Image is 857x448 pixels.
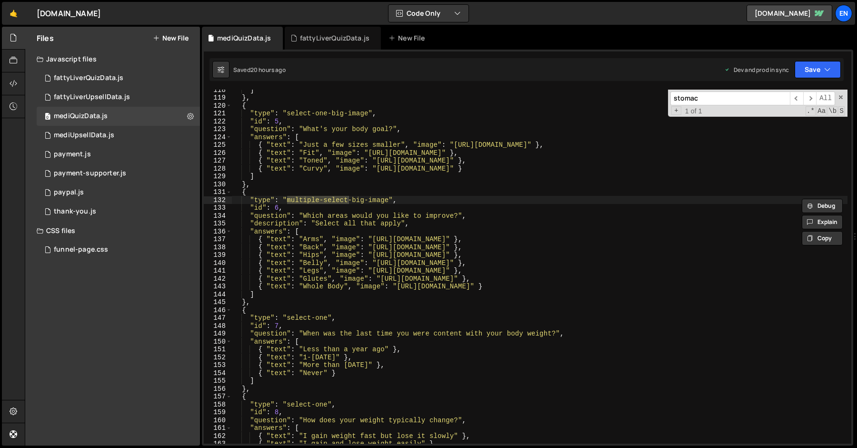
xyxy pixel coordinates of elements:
[204,94,232,102] div: 119
[54,245,108,254] div: funnel-page.css
[25,221,200,240] div: CSS files
[204,361,232,369] div: 153
[204,118,232,126] div: 122
[54,131,114,140] div: mediUpsellData.js
[54,169,126,178] div: payment-supporter.js
[37,69,200,88] div: 16956/46566.js
[54,74,123,82] div: fattyLiverQuizData.js
[54,150,91,159] div: payment.js
[204,196,232,204] div: 132
[671,106,681,115] span: Toggle Replace mode
[37,33,54,43] h2: Files
[204,401,232,409] div: 158
[204,251,232,259] div: 139
[233,66,286,74] div: Saved
[795,61,841,78] button: Save
[37,8,101,19] div: [DOMAIN_NAME]
[204,133,232,142] div: 124
[204,173,232,181] div: 129
[389,5,468,22] button: Code Only
[204,385,232,393] div: 156
[724,66,789,74] div: Dev and prod in sync
[204,125,232,133] div: 123
[54,112,108,121] div: mediQuizData.js
[204,212,232,220] div: 134
[204,275,232,283] div: 142
[204,102,232,110] div: 120
[54,188,84,197] div: paypal.js
[25,50,200,69] div: Javascript files
[2,2,25,25] a: 🤙
[670,92,790,105] input: Search for
[204,369,232,377] div: 154
[204,165,232,173] div: 128
[790,92,803,105] span: ​
[204,338,232,346] div: 150
[816,92,835,105] span: Alt-Enter
[204,346,232,354] div: 151
[204,432,232,440] div: 162
[204,188,232,196] div: 131
[204,440,232,448] div: 163
[204,306,232,315] div: 146
[204,408,232,417] div: 159
[806,106,816,116] span: RegExp Search
[747,5,832,22] a: [DOMAIN_NAME]
[45,113,50,121] span: 0
[204,228,232,236] div: 136
[204,417,232,425] div: 160
[838,106,845,116] span: Search In Selection
[204,149,232,157] div: 126
[37,145,200,164] div: 16956/46551.js
[204,141,232,149] div: 125
[204,267,232,275] div: 141
[827,106,837,116] span: Whole Word Search
[37,202,200,221] div: 16956/46524.js
[37,164,200,183] div: 16956/46552.js
[204,424,232,432] div: 161
[204,204,232,212] div: 133
[803,92,817,105] span: ​
[204,110,232,118] div: 121
[835,5,852,22] a: En
[802,231,843,245] button: Copy
[204,259,232,267] div: 140
[389,33,428,43] div: New File
[204,322,232,330] div: 148
[802,199,843,213] button: Debug
[204,244,232,252] div: 138
[204,393,232,401] div: 157
[204,86,232,94] div: 118
[37,107,200,126] div: 16956/46700.js
[802,215,843,229] button: Explain
[204,354,232,362] div: 152
[37,88,200,107] div: 16956/46565.js
[204,157,232,165] div: 127
[37,126,200,145] div: 16956/46701.js
[300,33,369,43] div: fattyLiverQuizData.js
[217,33,271,43] div: mediQuizData.js
[153,34,189,42] button: New File
[204,181,232,189] div: 130
[204,235,232,244] div: 137
[204,298,232,306] div: 145
[204,283,232,291] div: 143
[204,314,232,322] div: 147
[204,220,232,228] div: 135
[204,377,232,385] div: 155
[204,291,232,299] div: 144
[817,106,827,116] span: CaseSensitive Search
[37,240,200,259] div: 16956/47008.css
[681,107,706,115] span: 1 of 1
[54,207,96,216] div: thank-you.js
[250,66,286,74] div: 20 hours ago
[37,183,200,202] div: 16956/46550.js
[54,93,130,102] div: fattyLiverUpsellData.js
[204,330,232,338] div: 149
